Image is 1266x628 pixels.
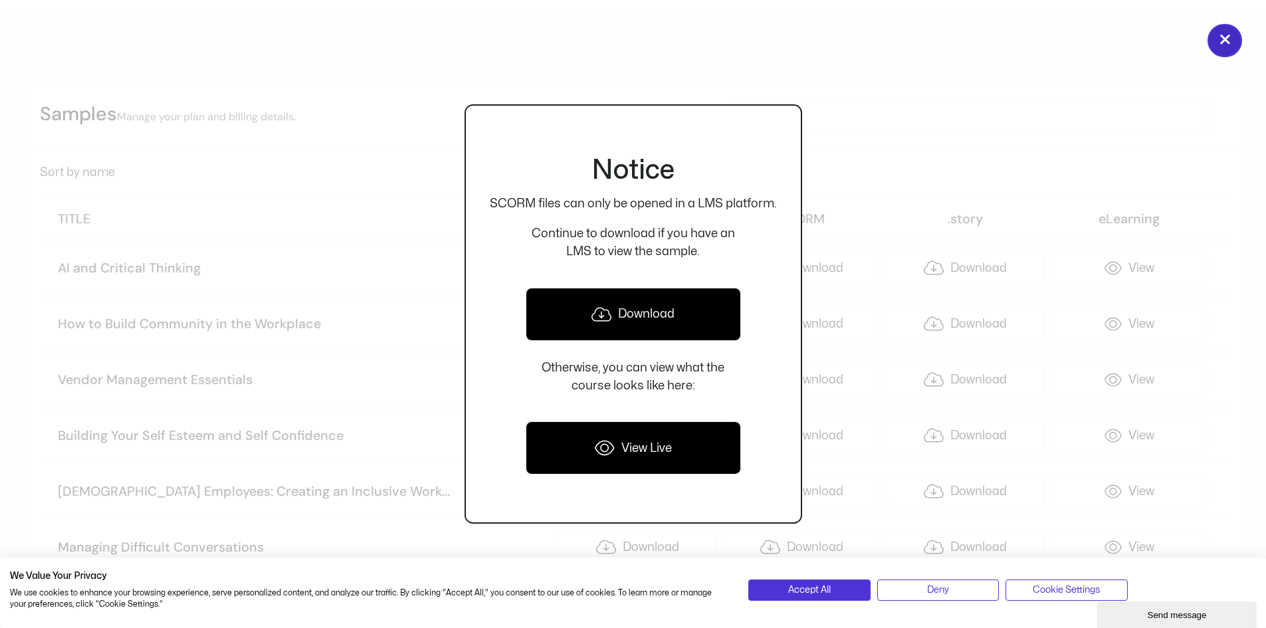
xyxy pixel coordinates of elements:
p: Otherwise, you can view what the course looks like here: [490,359,777,395]
a: Download [526,288,741,341]
p: SCORM files can only be opened in a LMS platform. [490,195,777,213]
button: Deny all cookies [877,579,999,601]
span: Accept All [788,583,831,597]
button: Close popup [1208,24,1242,57]
a: View Live [526,421,741,474]
p: We use cookies to enhance your browsing experience, serve personalized content, and analyze our t... [10,587,728,610]
button: Accept all cookies [748,579,870,601]
button: Adjust cookie preferences [1005,579,1127,601]
h2: Notice [490,154,777,188]
p: Continue to download if you have an LMS to view the sample. [490,225,777,261]
iframe: chat widget [1097,599,1259,628]
h2: We Value Your Privacy [10,570,728,582]
span: Cookie Settings [1033,583,1100,597]
span: Deny [927,583,949,597]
